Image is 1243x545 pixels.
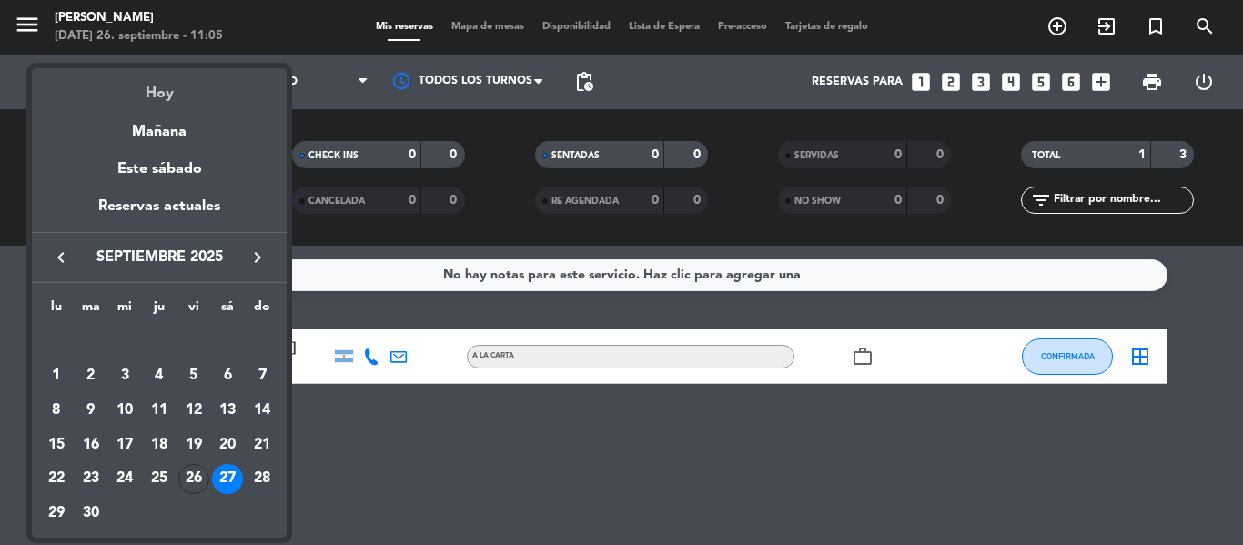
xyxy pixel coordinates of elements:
td: 8 de septiembre de 2025 [39,393,74,428]
div: 4 [144,360,175,391]
div: 17 [109,429,140,460]
div: 15 [41,429,72,460]
div: 25 [144,464,175,495]
td: 4 de septiembre de 2025 [142,359,177,394]
div: 14 [247,395,278,426]
div: 18 [144,429,175,460]
th: miércoles [107,297,142,325]
div: 8 [41,395,72,426]
th: viernes [177,297,211,325]
td: 11 de septiembre de 2025 [142,393,177,428]
div: 27 [212,464,243,495]
td: 6 de septiembre de 2025 [211,359,246,394]
div: 30 [76,498,106,529]
div: 10 [109,395,140,426]
td: 5 de septiembre de 2025 [177,359,211,394]
td: 24 de septiembre de 2025 [107,462,142,497]
div: 12 [178,395,209,426]
td: 3 de septiembre de 2025 [107,359,142,394]
div: Hoy [32,68,287,106]
td: 30 de septiembre de 2025 [74,496,108,530]
div: Reservas actuales [32,195,287,232]
button: keyboard_arrow_right [241,246,274,269]
td: 29 de septiembre de 2025 [39,496,74,530]
div: 26 [178,464,209,495]
div: 5 [178,360,209,391]
div: 2 [76,360,106,391]
td: 28 de septiembre de 2025 [245,462,279,497]
div: 11 [144,395,175,426]
div: 28 [247,464,278,495]
div: 29 [41,498,72,529]
td: 1 de septiembre de 2025 [39,359,74,394]
div: 22 [41,464,72,495]
i: keyboard_arrow_right [247,247,268,268]
td: 9 de septiembre de 2025 [74,393,108,428]
th: sábado [211,297,246,325]
td: 21 de septiembre de 2025 [245,428,279,462]
div: 19 [178,429,209,460]
th: lunes [39,297,74,325]
td: 13 de septiembre de 2025 [211,393,246,428]
td: 26 de septiembre de 2025 [177,462,211,497]
div: 16 [76,429,106,460]
div: 1 [41,360,72,391]
th: martes [74,297,108,325]
td: 10 de septiembre de 2025 [107,393,142,428]
th: jueves [142,297,177,325]
i: keyboard_arrow_left [50,247,72,268]
td: 20 de septiembre de 2025 [211,428,246,462]
td: 23 de septiembre de 2025 [74,462,108,497]
td: 15 de septiembre de 2025 [39,428,74,462]
button: keyboard_arrow_left [45,246,77,269]
td: 25 de septiembre de 2025 [142,462,177,497]
td: 12 de septiembre de 2025 [177,393,211,428]
td: SEP. [39,325,279,359]
div: 21 [247,429,278,460]
div: 23 [76,464,106,495]
div: 3 [109,360,140,391]
td: 16 de septiembre de 2025 [74,428,108,462]
div: 24 [109,464,140,495]
td: 7 de septiembre de 2025 [245,359,279,394]
div: 13 [212,395,243,426]
td: 22 de septiembre de 2025 [39,462,74,497]
div: 9 [76,395,106,426]
td: 18 de septiembre de 2025 [142,428,177,462]
th: domingo [245,297,279,325]
td: 2 de septiembre de 2025 [74,359,108,394]
div: 6 [212,360,243,391]
td: 19 de septiembre de 2025 [177,428,211,462]
td: 17 de septiembre de 2025 [107,428,142,462]
div: 7 [247,360,278,391]
td: 14 de septiembre de 2025 [245,393,279,428]
div: Este sábado [32,144,287,195]
span: septiembre 2025 [77,246,241,269]
div: 20 [212,429,243,460]
div: Mañana [32,106,287,144]
td: 27 de septiembre de 2025 [211,462,246,497]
